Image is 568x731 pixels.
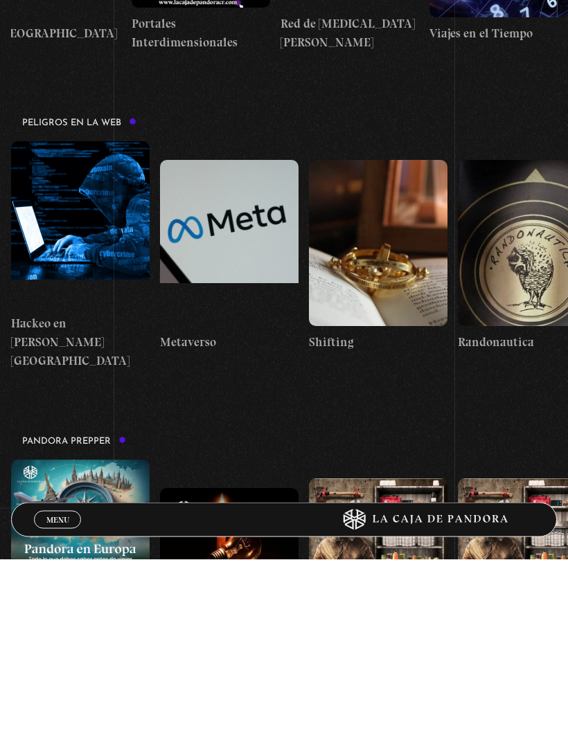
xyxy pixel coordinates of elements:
[281,187,419,224] h4: Red de [MEDICAL_DATA] [PERSON_NAME]
[160,314,299,543] a: Metaverso
[526,15,545,34] a: View your shopping cart
[429,14,568,224] a: Viajes en el Tiempo
[429,197,568,215] h4: Viajes en el Tiempo
[281,14,419,224] a: Red de [MEDICAL_DATA] [PERSON_NAME]
[160,505,299,524] h4: Metaverso
[132,14,270,224] a: Portales Interdimensionales
[11,314,150,543] a: Hackeo en [PERSON_NAME][GEOGRAPHIC_DATA]
[467,19,500,30] a: Buscar
[22,290,136,300] h3: Peligros en la web
[309,505,447,524] h4: Shifting
[132,187,270,224] h4: Portales Interdimensionales
[22,608,126,618] h3: Pandora Prepper
[309,314,447,543] a: Shifting
[42,699,74,709] span: Cerrar
[46,687,69,696] span: Menu
[11,487,150,543] h4: Hackeo en [PERSON_NAME][GEOGRAPHIC_DATA]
